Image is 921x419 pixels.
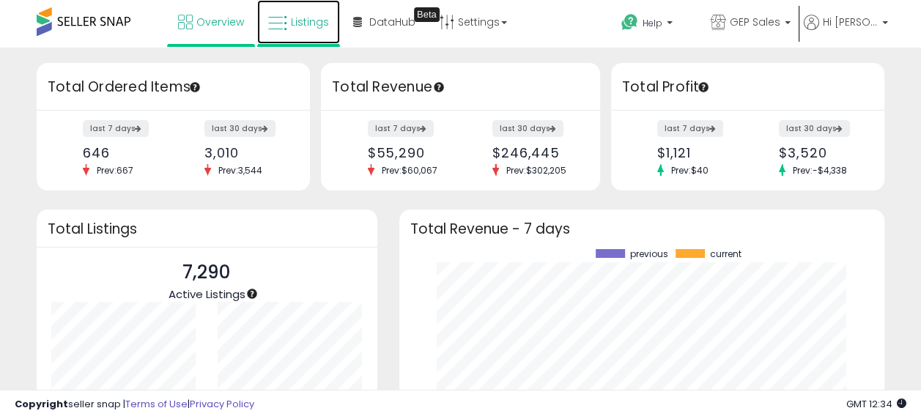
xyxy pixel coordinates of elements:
span: Listings [291,15,329,29]
a: Privacy Policy [190,397,254,411]
span: Active Listings [169,286,245,302]
a: Help [610,2,698,48]
div: $1,121 [657,145,737,160]
div: Tooltip anchor [245,287,259,300]
span: 2025-09-9 12:34 GMT [846,397,906,411]
h3: Total Ordered Items [48,77,299,97]
span: GEP Sales [730,15,780,29]
span: Prev: $302,205 [499,164,574,177]
span: Prev: -$4,338 [785,164,854,177]
div: seller snap | | [15,398,254,412]
span: Overview [196,15,244,29]
i: Get Help [621,13,639,31]
div: Tooltip anchor [414,7,440,22]
label: last 7 days [368,120,434,137]
label: last 7 days [657,120,723,137]
span: Prev: 667 [89,164,141,177]
div: $55,290 [368,145,450,160]
p: 7,290 [169,259,245,286]
label: last 7 days [83,120,149,137]
span: Prev: $40 [664,164,716,177]
div: Tooltip anchor [697,81,710,94]
label: last 30 days [492,120,563,137]
span: Hi [PERSON_NAME] [823,15,878,29]
span: Help [643,17,662,29]
h3: Total Listings [48,223,366,234]
span: Prev: 3,544 [211,164,270,177]
label: last 30 days [204,120,275,137]
strong: Copyright [15,397,68,411]
span: previous [630,249,668,259]
div: 646 [83,145,163,160]
h3: Total Revenue [332,77,589,97]
div: Tooltip anchor [188,81,201,94]
span: Prev: $60,067 [374,164,445,177]
a: Hi [PERSON_NAME] [804,15,888,48]
h3: Total Revenue - 7 days [410,223,873,234]
span: current [710,249,741,259]
a: Terms of Use [125,397,188,411]
div: $246,445 [492,145,574,160]
div: Tooltip anchor [432,81,445,94]
div: 3,010 [204,145,284,160]
label: last 30 days [779,120,850,137]
h3: Total Profit [622,77,873,97]
div: $3,520 [779,145,859,160]
span: DataHub [369,15,415,29]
